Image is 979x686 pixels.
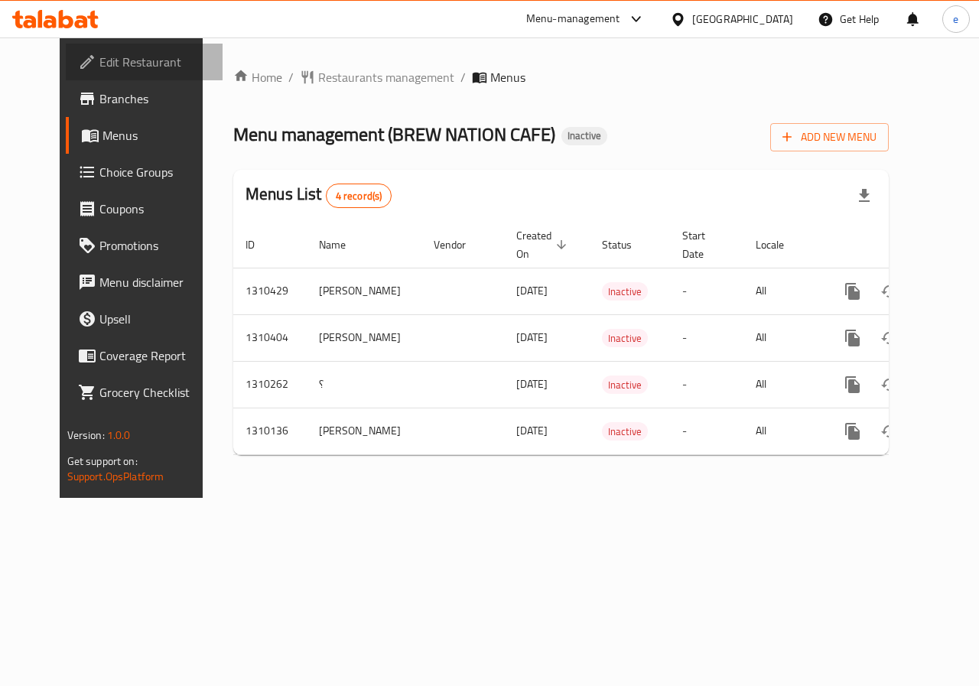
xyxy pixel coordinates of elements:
span: [DATE] [516,281,548,301]
button: more [834,273,871,310]
a: Choice Groups [66,154,223,190]
span: Inactive [602,330,648,347]
a: Edit Restaurant [66,44,223,80]
a: Menus [66,117,223,154]
span: Vendor [434,236,486,254]
td: [PERSON_NAME] [307,314,421,361]
h2: Menus List [246,183,392,208]
nav: breadcrumb [233,68,889,86]
a: Support.OpsPlatform [67,467,164,486]
a: Upsell [66,301,223,337]
span: Restaurants management [318,68,454,86]
button: Change Status [871,413,908,450]
span: Promotions [99,236,211,255]
span: Upsell [99,310,211,328]
a: Home [233,68,282,86]
td: - [670,314,743,361]
td: [PERSON_NAME] [307,268,421,314]
span: Menus [102,126,211,145]
td: - [670,361,743,408]
li: / [460,68,466,86]
button: more [834,320,871,356]
td: - [670,408,743,454]
td: All [743,408,822,454]
a: Grocery Checklist [66,374,223,411]
span: Name [319,236,366,254]
span: 1.0.0 [107,425,131,445]
li: / [288,68,294,86]
span: Status [602,236,652,254]
span: Coupons [99,200,211,218]
button: Change Status [871,320,908,356]
a: Coverage Report [66,337,223,374]
span: Edit Restaurant [99,53,211,71]
td: 1310262 [233,361,307,408]
div: [GEOGRAPHIC_DATA] [692,11,793,28]
span: Get support on: [67,451,138,471]
span: Add New Menu [782,128,877,147]
td: 1310429 [233,268,307,314]
button: Change Status [871,273,908,310]
td: - [670,268,743,314]
span: Menus [490,68,525,86]
span: Locale [756,236,804,254]
div: Inactive [561,127,607,145]
span: Grocery Checklist [99,383,211,402]
button: Change Status [871,366,908,403]
button: Add New Menu [770,123,889,151]
a: Menu disclaimer [66,264,223,301]
div: Inactive [602,422,648,441]
a: Coupons [66,190,223,227]
td: 1310136 [233,408,307,454]
span: Inactive [602,283,648,301]
span: Coverage Report [99,346,211,365]
span: Branches [99,89,211,108]
td: All [743,361,822,408]
span: Inactive [602,376,648,394]
span: [DATE] [516,374,548,394]
td: All [743,268,822,314]
span: Version: [67,425,105,445]
td: [PERSON_NAME] [307,408,421,454]
td: 1310404 [233,314,307,361]
span: ID [246,236,275,254]
span: [DATE] [516,421,548,441]
div: Menu-management [526,10,620,28]
a: Branches [66,80,223,117]
div: Inactive [602,376,648,394]
td: All [743,314,822,361]
span: Menu management ( BREW NATION CAFE ) [233,117,555,151]
button: more [834,413,871,450]
span: e [953,11,958,28]
button: more [834,366,871,403]
div: Total records count [326,184,392,208]
span: Menu disclaimer [99,273,211,291]
span: Inactive [602,423,648,441]
span: Choice Groups [99,163,211,181]
span: Inactive [561,129,607,142]
td: ؟ [307,361,421,408]
a: Promotions [66,227,223,264]
span: Start Date [682,226,725,263]
span: 4 record(s) [327,189,392,203]
div: Inactive [602,329,648,347]
span: [DATE] [516,327,548,347]
a: Restaurants management [300,68,454,86]
span: Created On [516,226,571,263]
